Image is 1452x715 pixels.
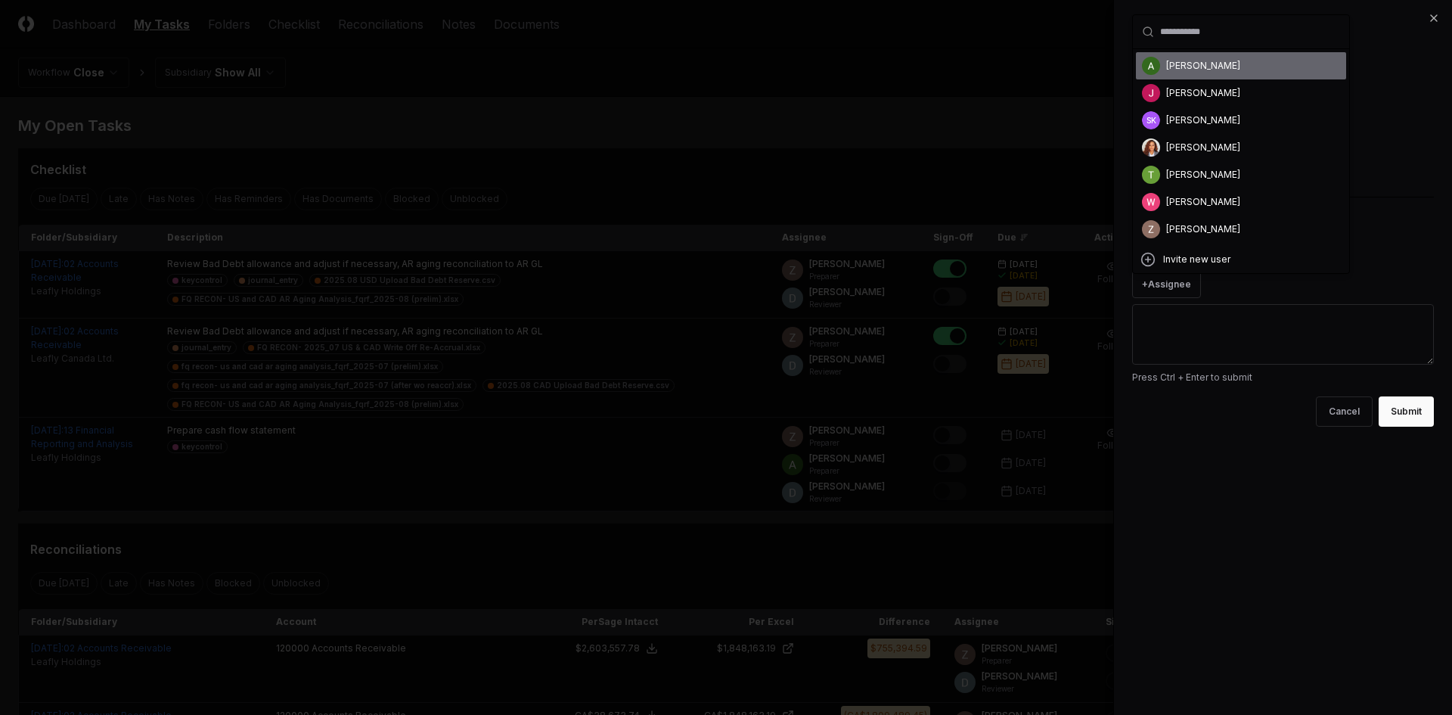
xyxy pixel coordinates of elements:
span: SK [1146,115,1156,126]
div: [PERSON_NAME] [1166,86,1240,100]
button: Submit [1379,396,1434,427]
p: Press Ctrl + Enter to submit [1132,371,1434,384]
img: ACg8ocKKg2129bkBZaX4SAoUQtxLaQ4j-f2PQjMuak4pDCyzCI-IvA=s96-c [1142,57,1160,75]
div: [PERSON_NAME] [1166,195,1240,209]
button: Cancel [1316,396,1373,427]
button: +Assignee [1132,271,1201,298]
img: ACg8ocKnDsamp5-SE65NkOhq35AnOBarAXdzXQ03o9g231ijNgHgyA=s96-c [1142,220,1160,238]
div: Suggestions [1133,49,1349,273]
div: [PERSON_NAME] [1166,168,1240,182]
div: [PERSON_NAME] [1166,113,1240,127]
img: ACg8ocJfBSitaon9c985KWe3swqK2kElzkAv-sHk65QWxGQz4ldowg=s96-c [1142,84,1160,102]
img: ACg8ocLdVaUJ3SPYiWtV1SCOCLc5fH8jwZS3X49UX5Q0z8zS0ESX3Ok=s96-c [1142,138,1160,157]
div: [PERSON_NAME] [1166,222,1240,236]
div: [PERSON_NAME] [1166,59,1240,73]
div: [PERSON_NAME] [1166,141,1240,154]
img: ACg8ocIceHSWyQfagGvDoxhDyw_3B2kX-HJcUhl_gb0t8GGG-Ydwuw=s96-c [1142,193,1160,211]
a: Invite new user [1139,250,1343,269]
img: ACg8ocIes5YhaKvyYBpXWIzTCat3mOAs2x276Zb6uNUtLtLH7HTu9Q=s96-c [1142,166,1160,184]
